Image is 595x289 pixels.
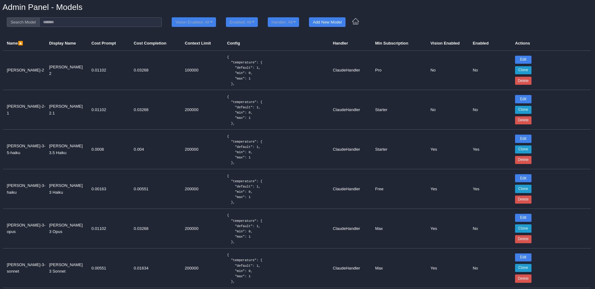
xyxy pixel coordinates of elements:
[46,50,88,90] td: [PERSON_NAME] 2
[3,90,46,130] td: [PERSON_NAME]-2-1
[515,185,531,193] button: Clone
[3,248,46,288] td: [PERSON_NAME]-3-sonnet
[3,209,46,248] td: [PERSON_NAME]-3-opus
[515,264,531,272] button: Clone
[371,169,426,209] td: Free
[515,253,531,261] button: Edit
[515,56,531,64] button: Edit
[227,135,262,218] code: { "temperature": { "default": 1, "min": 0, "max": 1 }, "top_p": { "default": 1, "min": 0, "max": ...
[427,209,469,248] td: Yes
[469,169,511,209] td: Yes
[181,209,223,248] td: 200000
[515,77,531,85] button: Delete
[88,90,130,130] td: 0.01102
[46,90,88,130] td: [PERSON_NAME] 2.1
[515,95,531,103] button: Edit
[88,248,130,288] td: 0.00551
[427,248,469,288] td: Yes
[88,50,130,90] td: 0.01102
[329,90,372,130] td: ClaudeHandler
[515,196,531,204] button: Delete
[268,17,299,27] button: Handler: All
[3,169,46,209] td: [PERSON_NAME]-3-haiku
[469,248,511,288] td: No
[515,66,531,74] button: Clone
[7,40,42,46] div: Name 🔼
[515,145,531,153] button: Clone
[227,40,325,46] div: Config
[130,169,181,209] td: 0.00551
[181,248,223,288] td: 200000
[130,50,181,90] td: 0.03268
[427,50,469,90] td: No
[515,235,531,243] button: Delete
[88,130,130,169] td: 0.0008
[329,50,372,90] td: ClaudeHandler
[309,17,345,27] button: Add New Model
[375,40,423,46] div: Min Subscription
[49,40,84,46] div: Display Name
[427,90,469,130] td: No
[7,17,40,27] span: Search Model
[515,106,531,114] button: Clone
[130,90,181,130] td: 0.03268
[134,40,178,46] div: Cost Completion
[469,50,511,90] td: No
[515,224,531,232] button: Clone
[333,40,368,46] div: Handler
[329,209,372,248] td: ClaudeHandler
[46,169,88,209] td: [PERSON_NAME] 3 Haiku
[226,17,258,27] button: Enabled: All
[46,248,88,288] td: [PERSON_NAME] 3 Sonnet
[427,130,469,169] td: Yes
[227,55,262,139] code: { "temperature": { "default": 1, "min": 0, "max": 1 }, "top_p": { "default": 1, "min": 0, "max": ...
[185,40,220,46] div: Context Limit
[473,40,508,46] div: Enabled
[515,174,531,182] button: Edit
[430,40,465,46] div: Vision Enabled
[329,169,372,209] td: ClaudeHandler
[515,274,531,283] button: Delete
[469,209,511,248] td: No
[515,214,531,222] button: Edit
[515,135,531,143] button: Edit
[91,40,126,46] div: Cost Prompt
[181,90,223,130] td: 200000
[46,209,88,248] td: [PERSON_NAME] 3 Opus
[469,130,511,169] td: Yes
[172,17,216,27] button: Vision Enabled: All
[181,50,223,90] td: 100000
[371,90,426,130] td: Starter
[130,130,181,169] td: 0.004
[3,130,46,169] td: [PERSON_NAME]-3-5-haiku
[130,248,181,288] td: 0.01634
[427,169,469,209] td: Yes
[515,156,531,164] button: Delete
[329,130,372,169] td: ClaudeHandler
[227,174,274,263] code: { "temperature": { "default": 1, "min": 0, "max": 1 }, "top_p": { "default": 1, "min": 0, "max": ...
[88,169,130,209] td: 0.00163
[329,248,372,288] td: ClaudeHandler
[515,116,531,124] button: Delete
[371,130,426,169] td: Starter
[371,209,426,248] td: Max
[88,209,130,248] td: 0.01102
[181,169,223,209] td: 200000
[46,130,88,169] td: [PERSON_NAME] 3.5 Haiku
[130,209,181,248] td: 0.03268
[2,2,82,12] h1: Admin Panel - Models
[227,95,262,178] code: { "temperature": { "default": 1, "min": 0, "max": 1 }, "top_p": { "default": 1, "min": 0, "max": ...
[515,40,587,46] div: Actions
[371,50,426,90] td: Pro
[371,248,426,288] td: Max
[469,90,511,130] td: No
[3,50,46,90] td: [PERSON_NAME]-2
[181,130,223,169] td: 200000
